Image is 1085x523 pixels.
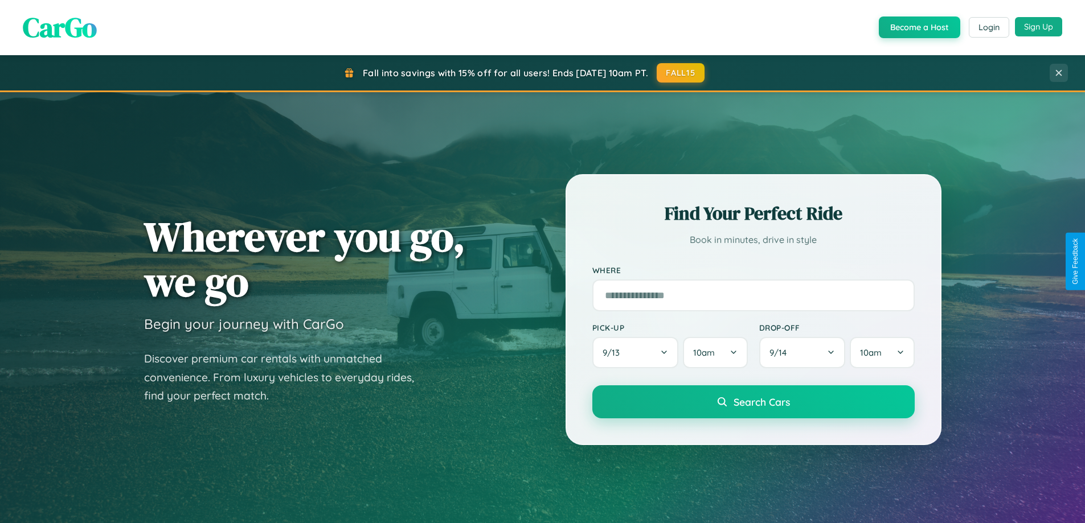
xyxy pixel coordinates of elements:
p: Discover premium car rentals with unmatched convenience. From luxury vehicles to everyday rides, ... [144,349,429,405]
button: 10am [850,337,914,368]
div: Give Feedback [1071,238,1079,285]
button: Become a Host [879,17,960,38]
button: FALL15 [657,63,705,83]
button: 9/14 [759,337,846,368]
button: 9/13 [592,337,679,368]
span: 9 / 14 [769,347,792,358]
span: 9 / 13 [603,347,625,358]
span: 10am [860,347,882,358]
button: Login [969,17,1009,38]
h3: Begin your journey with CarGo [144,315,344,332]
label: Pick-up [592,323,748,332]
label: Where [592,265,915,275]
button: Sign Up [1015,17,1062,36]
span: Search Cars [734,396,790,408]
h1: Wherever you go, we go [144,214,465,304]
span: 10am [693,347,715,358]
span: CarGo [23,9,97,46]
button: 10am [683,337,747,368]
span: Fall into savings with 15% off for all users! Ends [DATE] 10am PT. [363,67,648,79]
h2: Find Your Perfect Ride [592,201,915,226]
p: Book in minutes, drive in style [592,232,915,248]
button: Search Cars [592,385,915,418]
label: Drop-off [759,323,915,332]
